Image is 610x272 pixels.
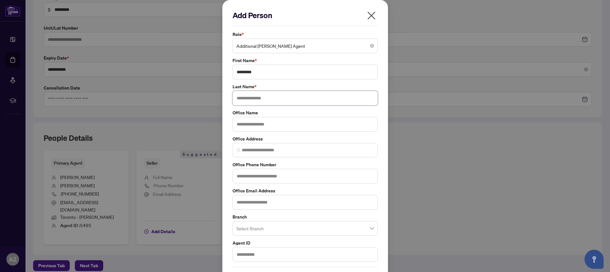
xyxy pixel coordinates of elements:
[366,11,377,21] span: close
[233,109,378,116] label: Office Name
[233,213,378,220] label: Branch
[233,187,378,194] label: Office Email Address
[370,44,374,48] span: close-circle
[233,31,378,38] label: Role
[237,148,240,152] img: search_icon
[233,240,378,247] label: Agent ID
[233,57,378,64] label: First Name
[233,161,378,168] label: Office Phone Number
[236,40,374,52] span: Additional RAHR Agent
[585,250,604,269] button: Open asap
[233,83,378,90] label: Last Name
[233,135,378,142] label: Office Address
[233,10,378,20] h2: Add Person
